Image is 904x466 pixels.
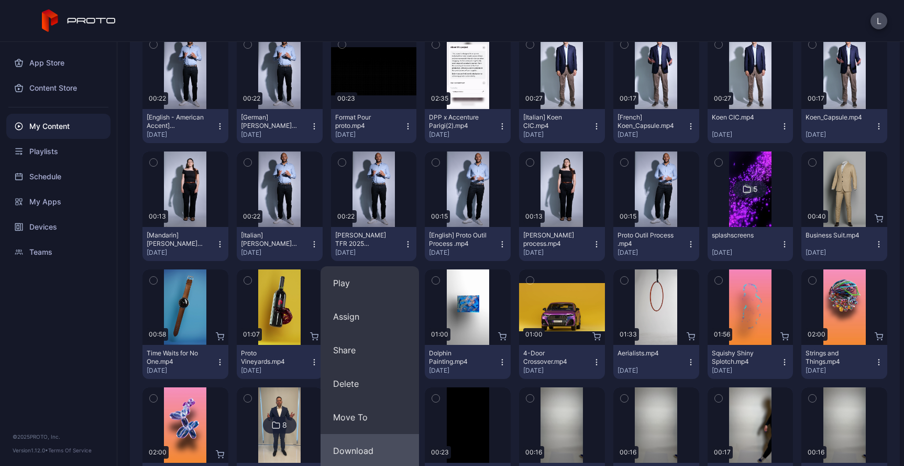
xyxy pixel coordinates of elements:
div: Proto Vineyards.mp4 [241,349,299,366]
div: [DATE] [806,131,875,139]
div: [DATE] [429,131,498,139]
a: App Store [6,50,111,75]
div: 8 [282,420,287,430]
button: Move To [321,400,419,434]
div: Squishy Shiny Splotch.mp4 [712,349,769,366]
div: [English - American Accent] Lino TFR 2025 PROTO(1).mp4 [147,113,204,130]
div: Strings and Things.mp4 [806,349,863,366]
button: [Italian] [PERSON_NAME] TFR 2025 PROTO(1).mp4[DATE] [237,227,323,261]
button: [German] [PERSON_NAME] TFR 2025 PROTO(1).mp4[DATE] [237,109,323,143]
div: Time Waits for No One.mp4 [147,349,204,366]
button: Delete [321,367,419,400]
a: My Apps [6,189,111,214]
button: L [870,13,887,29]
div: Aerialists.mp4 [618,349,675,357]
button: [Italian] Koen CIC.mp4[DATE] [519,109,605,143]
div: [German] Lino TFR 2025 PROTO(1).mp4 [241,113,299,130]
button: Play [321,266,419,300]
div: © 2025 PROTO, Inc. [13,432,104,441]
button: [French] Koen_Capsule.mp4[DATE] [613,109,699,143]
div: [DATE] [712,366,781,375]
div: [French] Koen_Capsule.mp4 [618,113,675,130]
div: [English] Proto Outil Process .mp4 [429,231,487,248]
div: [DATE] [241,131,310,139]
div: [DATE] [806,366,875,375]
div: Koen_Capsule.mp4 [806,113,863,122]
div: Koen CIC.mp4 [712,113,769,122]
div: [DATE] [147,248,216,257]
button: DPP x Accenture Parigi(2).mp4[DATE] [425,109,511,143]
a: Playlists [6,139,111,164]
div: [DATE] [618,131,687,139]
button: Time Waits for No One.mp4[DATE] [142,345,228,379]
button: Dolphin Painting.mp4[DATE] [425,345,511,379]
div: Dolphin Painting.mp4 [429,349,487,366]
div: [DATE] [335,131,404,139]
a: My Content [6,114,111,139]
button: [Mandarin] [PERSON_NAME] process.mp4[DATE] [142,227,228,261]
a: Teams [6,240,111,265]
div: [Mandarin] Céline ReInvention process.mp4 [147,231,204,248]
button: [English - American Accent] [PERSON_NAME] TFR 2025 PROTO(1).mp4[DATE] [142,109,228,143]
div: Business Suit.mp4 [806,231,863,240]
a: Terms Of Service [48,447,92,453]
div: [DATE] [147,366,216,375]
div: 5 [753,185,758,194]
div: Format Pour proto.mp4 [335,113,393,130]
button: Koen_Capsule.mp4[DATE] [801,109,887,143]
button: [PERSON_NAME] process.mp4[DATE] [519,227,605,261]
div: DPP x Accenture Parigi(2).mp4 [429,113,487,130]
div: [DATE] [523,248,592,257]
div: 4-Door Crossover.mp4 [523,349,581,366]
a: Schedule [6,164,111,189]
button: Assign [321,300,419,333]
button: splashscreens[DATE] [708,227,793,261]
button: Share [321,333,419,367]
div: splashscreens [712,231,769,240]
div: [DATE] [523,366,592,375]
span: Version 1.12.0 • [13,447,48,453]
div: [DATE] [147,131,216,139]
button: Strings and Things.mp4[DATE] [801,345,887,379]
a: Devices [6,214,111,240]
div: [DATE] [241,366,310,375]
button: Proto Vineyards.mp4[DATE] [237,345,323,379]
div: [Italian] Lino TFR 2025 PROTO(1).mp4 [241,231,299,248]
div: [Italian] Koen CIC.mp4 [523,113,581,130]
button: Koen CIC.mp4[DATE] [708,109,793,143]
button: Proto Outil Process .mp4[DATE] [613,227,699,261]
div: [DATE] [429,248,498,257]
div: [DATE] [618,248,687,257]
div: [DATE] [806,248,875,257]
button: [English] Proto Outil Process .mp4[DATE] [425,227,511,261]
button: Business Suit.mp4[DATE] [801,227,887,261]
div: [DATE] [712,131,781,139]
a: Content Store [6,75,111,101]
div: Proto Outil Process .mp4 [618,231,675,248]
button: 4-Door Crossover.mp4[DATE] [519,345,605,379]
div: [DATE] [335,248,404,257]
div: [DATE] [429,366,498,375]
div: Lino TFR 2025 PROTO(1).mp4 [335,231,393,248]
div: Céline ReInvention process.mp4 [523,231,581,248]
button: Aerialists.mp4[DATE] [613,345,699,379]
div: [DATE] [523,131,592,139]
div: [DATE] [241,248,310,257]
div: [DATE] [618,366,687,375]
div: [DATE] [712,248,781,257]
button: Format Pour proto.mp4[DATE] [331,109,417,143]
button: Squishy Shiny Splotch.mp4[DATE] [708,345,793,379]
button: [PERSON_NAME] TFR 2025 PROTO(1).mp4[DATE] [331,227,417,261]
